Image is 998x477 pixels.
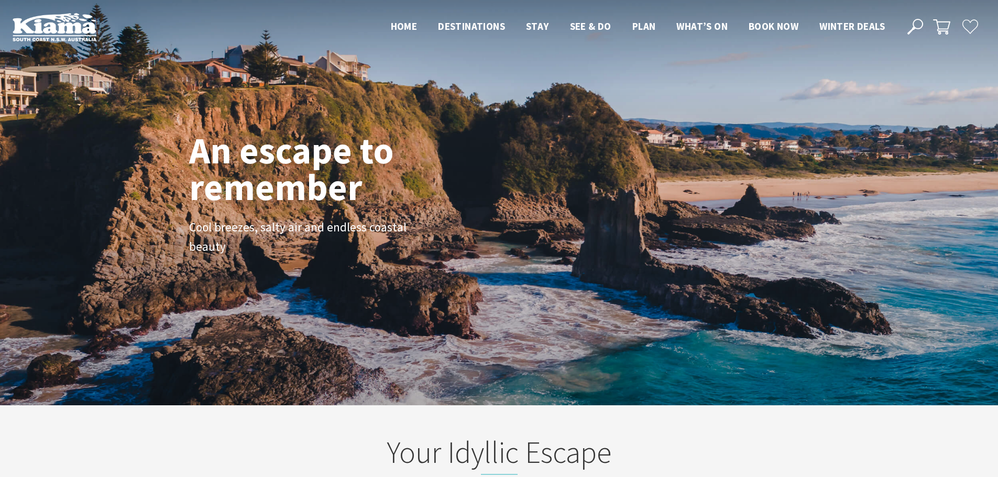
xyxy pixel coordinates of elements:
h2: Your Idyllic Escape [294,434,705,475]
span: Home [391,20,418,32]
img: Kiama Logo [13,13,96,41]
span: Book now [749,20,798,32]
span: See & Do [570,20,611,32]
span: Destinations [438,20,505,32]
span: Stay [526,20,549,32]
h1: An escape to remember [189,132,477,205]
span: Winter Deals [819,20,885,32]
span: What’s On [676,20,728,32]
nav: Main Menu [380,18,895,36]
p: Cool breezes, salty air and endless coastal beauty [189,218,425,257]
span: Plan [632,20,656,32]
